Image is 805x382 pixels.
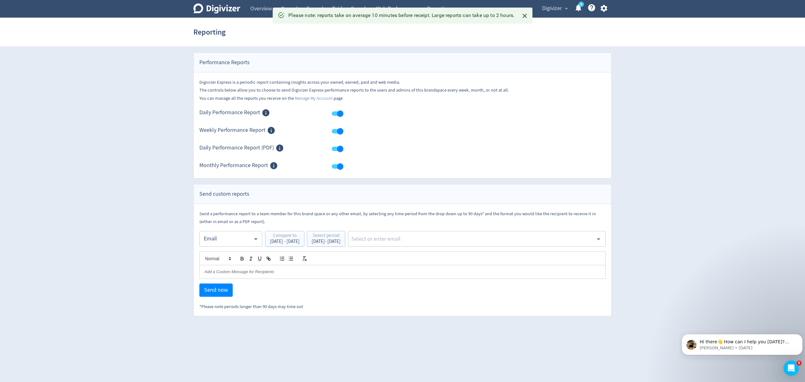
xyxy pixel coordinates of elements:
h1: Reporting [193,22,225,42]
span: Send now [204,287,228,293]
text: 5 [580,2,582,7]
div: Send custom reports [194,184,611,204]
span: Daily Performance Report (PDF) [199,144,274,152]
svg: Members of this Brand Space can receive Monthly Performance Report via email when enabled [269,161,278,170]
div: [DATE] - [DATE] [312,239,341,244]
button: Send now [199,284,233,297]
p: Message from Hugo, sent 3w ago [20,24,115,30]
svg: Members of this Brand Space can receive Weekly Performance Report via email when enabled [267,126,275,135]
span: Hi there👋 How can I help you [DATE]? [PERSON_NAME] [20,18,110,30]
div: Performance Reports [194,53,611,72]
div: message notification from Hugo, 3w ago. Hi there👋 How can I help you today? Hugo [3,13,123,34]
small: Digivizer Express is a periodic report containing insights across your owned, earned, paid and we... [199,79,400,85]
span: expand_more [563,6,569,11]
div: Email [204,232,252,246]
a: Manage My Account [295,95,333,101]
span: 5 [797,361,802,366]
span: Weekly Performance Report [199,126,265,135]
button: Close [519,11,530,21]
div: Select period [312,233,341,239]
a: 5 [579,2,584,7]
button: Digivizer [540,3,569,14]
img: Profile image for Hugo [7,19,17,29]
small: You can manage all the reports you receive on the page [199,95,343,101]
small: *Please note periods longer than 90 days may time out [199,304,303,310]
span: Monthly Performance Report [199,161,268,170]
div: Please note: reports take on average 10 minutes before receipt. Large reports can take up to 2 ho... [288,9,514,22]
span: Digivizer [542,3,562,14]
button: Select period[DATE]- [DATE] [307,231,345,247]
svg: Members of this Brand Space can receive Daily Performance Report via email when enabled [262,109,270,117]
iframe: Intercom notifications message [679,321,805,365]
small: Send a performance report to a team member for this brand space or any other email, by selecting ... [199,211,596,225]
button: Open [594,234,603,244]
div: [DATE] - [DATE] [270,239,300,244]
button: Compare to[DATE] - [DATE] [265,231,304,247]
small: The controls below allow you to choose to send Digivizer Express performance reports to the users... [199,87,509,93]
iframe: Intercom live chat [784,361,799,376]
div: Compare to [270,233,300,239]
input: Select or enter email [351,234,593,244]
span: Daily Performance Report [199,109,260,117]
svg: Members of this Brand Space can receive Daily Performance Report (PDF) via email when enabled [275,144,284,152]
